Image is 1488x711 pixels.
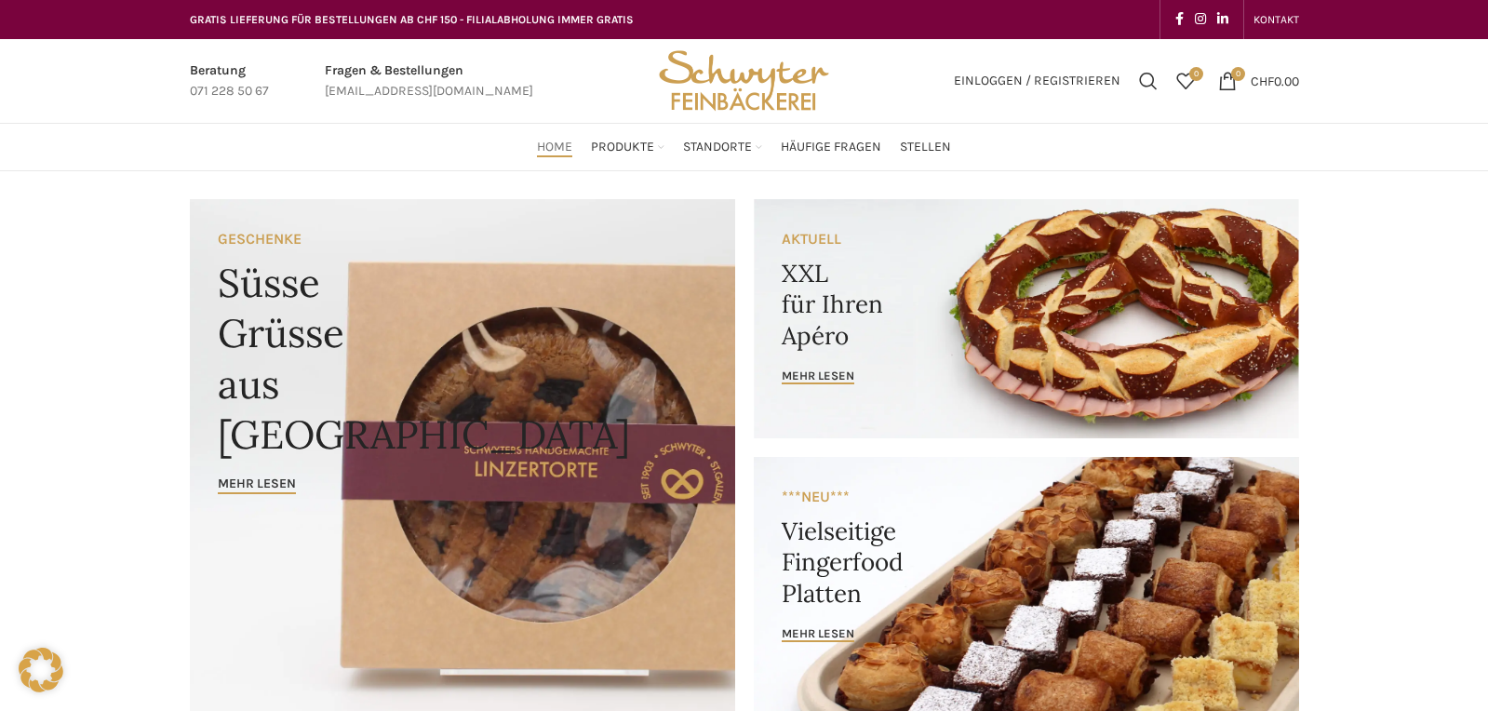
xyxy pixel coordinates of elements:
[1167,62,1204,100] div: Meine Wunschliste
[781,139,881,156] span: Häufige Fragen
[537,128,572,166] a: Home
[1170,7,1189,33] a: Facebook social link
[900,128,951,166] a: Stellen
[945,62,1130,100] a: Einloggen / Registrieren
[1251,73,1299,88] bdi: 0.00
[1189,67,1203,81] span: 0
[652,39,835,123] img: Bäckerei Schwyter
[683,139,752,156] span: Standorte
[181,128,1308,166] div: Main navigation
[954,74,1120,87] span: Einloggen / Registrieren
[591,128,664,166] a: Produkte
[1253,13,1299,26] span: KONTAKT
[1244,1,1308,38] div: Secondary navigation
[1212,7,1234,33] a: Linkedin social link
[1231,67,1245,81] span: 0
[537,139,572,156] span: Home
[900,139,951,156] span: Stellen
[1209,62,1308,100] a: 0 CHF0.00
[1189,7,1212,33] a: Instagram social link
[1167,62,1204,100] a: 0
[591,139,654,156] span: Produkte
[652,72,835,87] a: Site logo
[325,60,533,102] a: Infobox link
[1253,1,1299,38] a: KONTAKT
[1130,62,1167,100] a: Suchen
[1251,73,1274,88] span: CHF
[754,199,1299,438] a: Banner link
[190,60,269,102] a: Infobox link
[190,13,634,26] span: GRATIS LIEFERUNG FÜR BESTELLUNGEN AB CHF 150 - FILIALABHOLUNG IMMER GRATIS
[781,128,881,166] a: Häufige Fragen
[683,128,762,166] a: Standorte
